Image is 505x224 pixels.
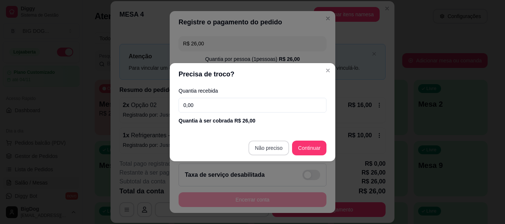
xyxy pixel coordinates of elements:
header: Precisa de troco? [170,63,335,85]
button: Close [322,65,334,76]
label: Quantia recebida [179,88,326,93]
button: Não preciso [248,141,289,155]
button: Continuar [292,141,326,155]
div: Quantia à ser cobrada R$ 26,00 [179,117,326,124]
